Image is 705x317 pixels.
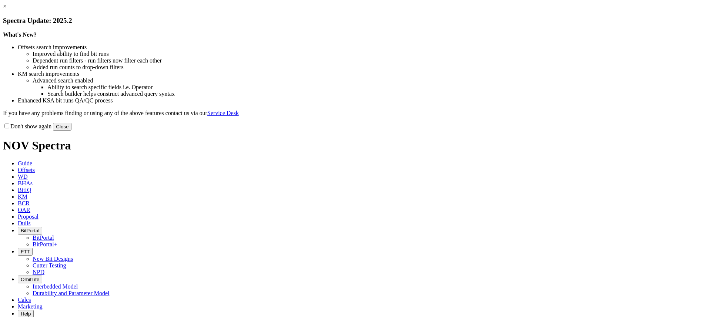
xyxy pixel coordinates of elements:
span: OrbitLite [21,277,39,282]
span: Offsets [18,167,35,173]
span: KM [18,193,27,200]
h3: Spectra Update: 2025.2 [3,17,702,25]
span: Guide [18,160,32,166]
a: Service Desk [207,110,239,116]
span: FTT [21,249,30,254]
li: KM search improvements [18,71,702,77]
span: WD [18,173,28,180]
li: Added run counts to drop-down filters [33,64,702,71]
span: Calcs [18,297,31,303]
span: BCR [18,200,30,206]
strong: What's New? [3,31,37,38]
li: Offsets search improvements [18,44,702,51]
span: BHAs [18,180,33,186]
input: Don't show again [4,124,9,128]
h1: NOV Spectra [3,139,702,152]
a: Cutter Testing [33,262,66,269]
p: If you have any problems finding or using any of the above features contact us via our [3,110,702,117]
a: Interbedded Model [33,283,78,290]
span: Marketing [18,303,43,310]
span: BitPortal [21,228,39,233]
span: Dulls [18,220,31,226]
span: OAR [18,207,30,213]
a: × [3,3,6,9]
li: Dependent run filters - run filters now filter each other [33,57,702,64]
li: Ability to search specific fields i.e. Operator [47,84,702,91]
button: Close [53,123,71,131]
li: Improved ability to find bit runs [33,51,702,57]
a: BitPortal+ [33,241,57,247]
li: Advanced search enabled [33,77,702,84]
a: NPD [33,269,44,275]
li: Search builder helps construct advanced query syntax [47,91,702,97]
a: BitPortal [33,235,54,241]
span: Help [21,311,31,317]
label: Don't show again [3,123,51,129]
span: Proposal [18,213,39,220]
li: Enhanced KSA bit runs QA/QC process [18,97,702,104]
a: Durability and Parameter Model [33,290,110,296]
a: New Bit Designs [33,256,73,262]
span: BitIQ [18,187,31,193]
